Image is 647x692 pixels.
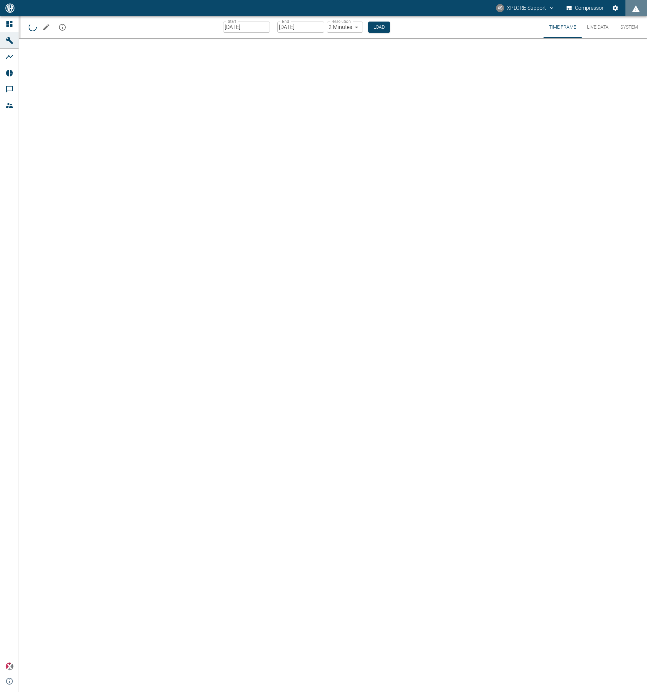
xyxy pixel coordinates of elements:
[609,2,621,14] button: Settings
[544,16,582,38] button: Time Frame
[582,16,614,38] button: Live Data
[277,22,324,33] input: MM/DD/YYYY
[228,19,236,24] label: Start
[496,4,504,12] div: XS
[5,3,15,12] img: logo
[614,16,644,38] button: System
[223,22,270,33] input: MM/DD/YYYY
[332,19,350,24] label: Resolution
[282,19,289,24] label: End
[565,2,605,14] button: Compressor
[368,22,390,33] button: Load
[39,21,53,34] button: Edit machine
[327,22,363,33] div: 2 Minutes
[272,23,275,31] p: –
[56,21,69,34] button: mission info
[495,2,556,14] button: compressors@neaxplore.com
[5,662,13,670] img: Xplore Logo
